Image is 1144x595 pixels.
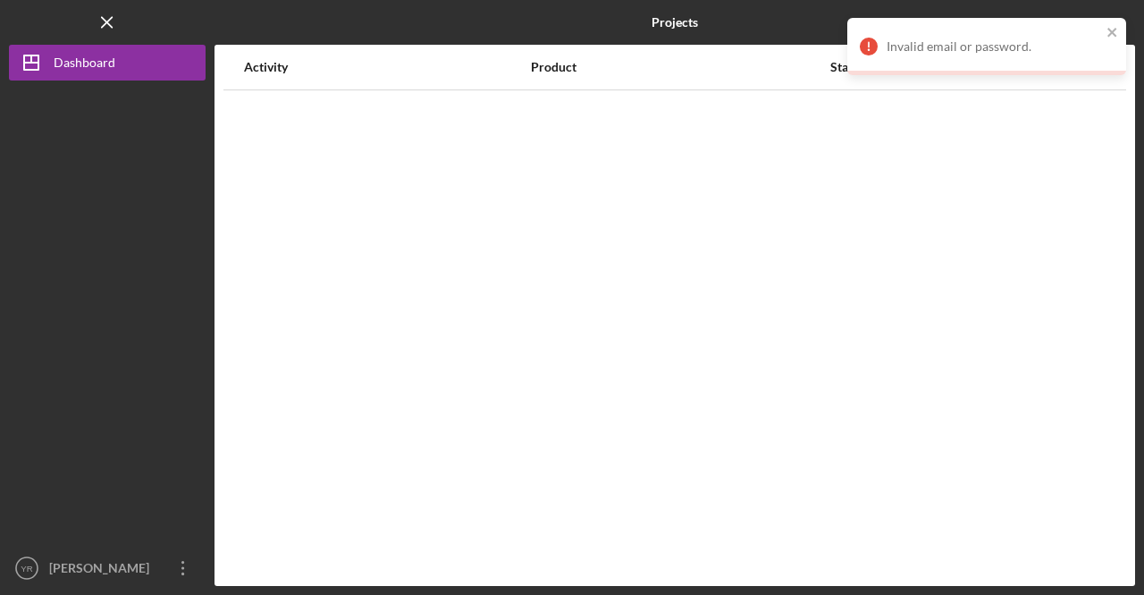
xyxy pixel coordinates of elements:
[887,39,1101,54] div: Invalid email or password.
[54,45,115,85] div: Dashboard
[45,550,161,591] div: [PERSON_NAME]
[1106,25,1119,42] button: close
[531,60,828,74] div: Product
[830,60,1059,74] div: Status
[652,15,698,30] b: Projects
[9,550,206,586] button: YR[PERSON_NAME]
[9,45,206,81] button: Dashboard
[244,60,529,74] div: Activity
[21,564,32,574] text: YR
